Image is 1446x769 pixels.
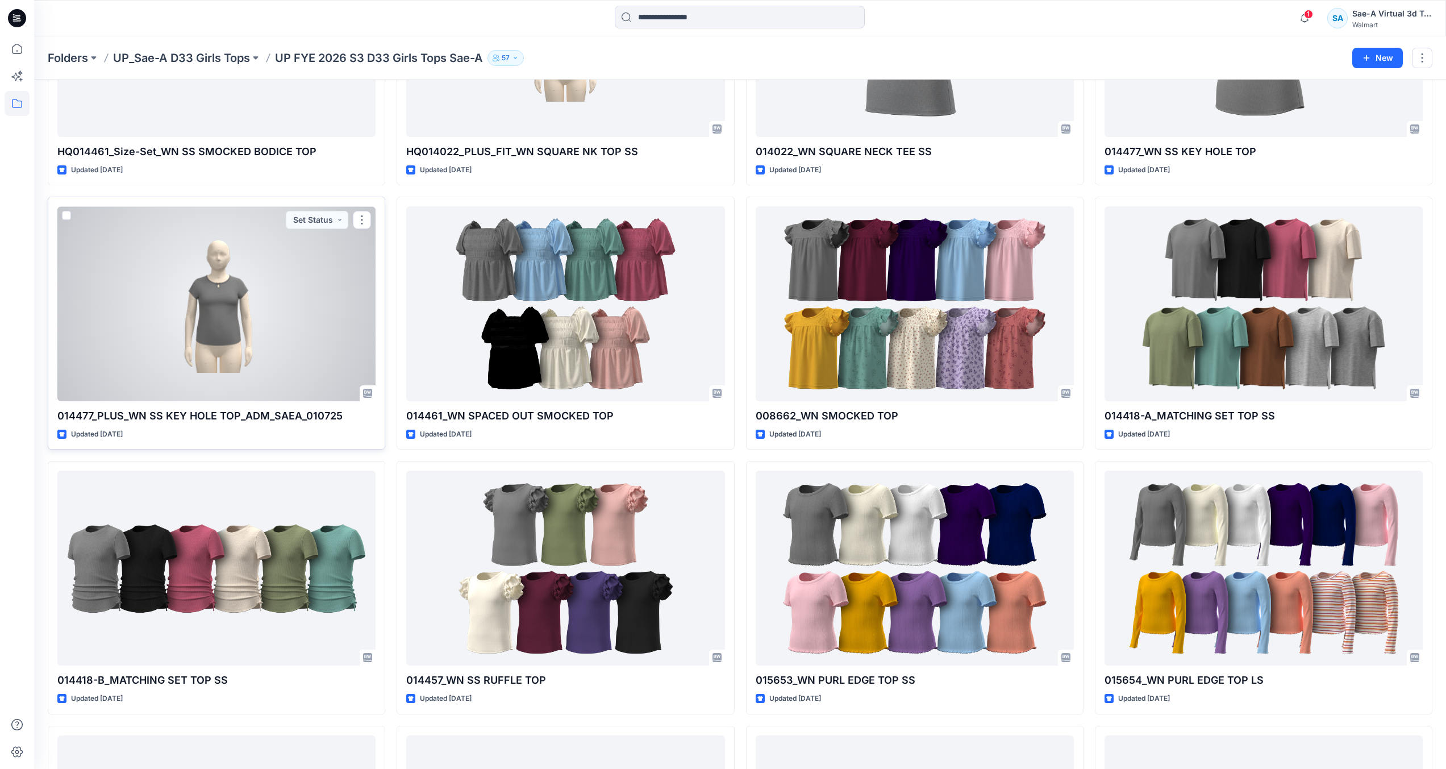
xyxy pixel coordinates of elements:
div: Walmart [1352,20,1432,29]
p: 014457_WN SS RUFFLE TOP [406,672,724,688]
div: SA [1327,8,1348,28]
p: Updated [DATE] [1118,164,1170,176]
p: 015654_WN PURL EDGE TOP LS [1105,672,1423,688]
a: 015654_WN PURL EDGE TOP LS [1105,471,1423,666]
p: HQ014022_PLUS_FIT_WN SQUARE NK TOP SS [406,144,724,160]
p: 015653_WN PURL EDGE TOP SS [756,672,1074,688]
button: 57 [487,50,524,66]
p: 014418-B_MATCHING SET TOP SS [57,672,376,688]
a: 014418-B_MATCHING SET TOP SS [57,471,376,666]
p: UP FYE 2026 S3 D33 Girls Tops Sae-A [275,50,483,66]
p: 014418-A_MATCHING SET TOP SS [1105,408,1423,424]
p: Updated [DATE] [71,164,123,176]
p: Updated [DATE] [420,429,472,440]
span: 1 [1304,10,1313,19]
p: Updated [DATE] [769,164,821,176]
p: Updated [DATE] [71,693,123,705]
a: 008662_WN SMOCKED TOP [756,206,1074,401]
p: 008662_WN SMOCKED TOP [756,408,1074,424]
p: Updated [DATE] [420,164,472,176]
a: 014461_WN SPACED OUT SMOCKED TOP [406,206,724,401]
a: 014418-A_MATCHING SET TOP SS [1105,206,1423,401]
p: Updated [DATE] [1118,693,1170,705]
a: UP_Sae-A D33 Girls Tops [113,50,250,66]
p: Updated [DATE] [1118,429,1170,440]
p: 014461_WN SPACED OUT SMOCKED TOP [406,408,724,424]
p: 014477_PLUS_WN SS KEY HOLE TOP_ADM_SAEA_010725 [57,408,376,424]
div: Sae-A Virtual 3d Team [1352,7,1432,20]
a: 014457_WN SS RUFFLE TOP [406,471,724,666]
p: HQ014461_Size-Set_WN SS SMOCKED BODICE TOP [57,144,376,160]
p: Updated [DATE] [71,429,123,440]
p: Updated [DATE] [769,693,821,705]
button: New [1352,48,1403,68]
p: 57 [502,52,510,64]
p: 014477_WN SS KEY HOLE TOP [1105,144,1423,160]
a: 015653_WN PURL EDGE TOP SS [756,471,1074,666]
p: Updated [DATE] [420,693,472,705]
p: Updated [DATE] [769,429,821,440]
p: 014022_WN SQUARE NECK TEE SS [756,144,1074,160]
a: 014477_PLUS_WN SS KEY HOLE TOP_ADM_SAEA_010725 [57,206,376,401]
a: Folders [48,50,88,66]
